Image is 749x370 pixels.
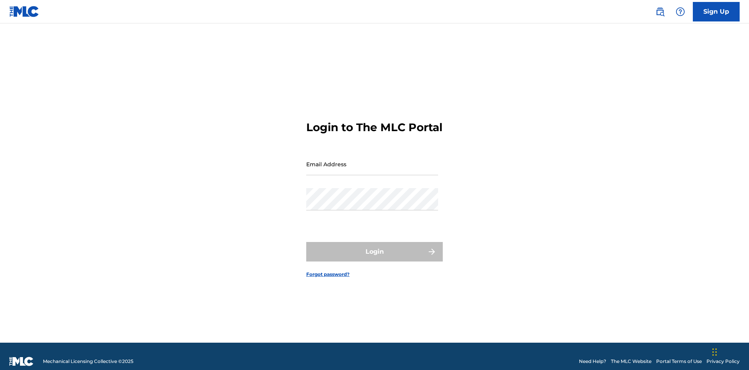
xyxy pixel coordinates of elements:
iframe: Chat Widget [710,333,749,370]
a: Forgot password? [306,271,350,278]
a: Portal Terms of Use [656,358,702,365]
a: Public Search [652,4,668,20]
div: Drag [712,340,717,364]
a: Sign Up [693,2,740,21]
a: The MLC Website [611,358,651,365]
img: search [655,7,665,16]
span: Mechanical Licensing Collective © 2025 [43,358,133,365]
img: logo [9,357,34,366]
div: Help [673,4,688,20]
img: MLC Logo [9,6,39,17]
a: Privacy Policy [706,358,740,365]
h3: Login to The MLC Portal [306,121,442,134]
a: Need Help? [579,358,606,365]
img: help [676,7,685,16]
